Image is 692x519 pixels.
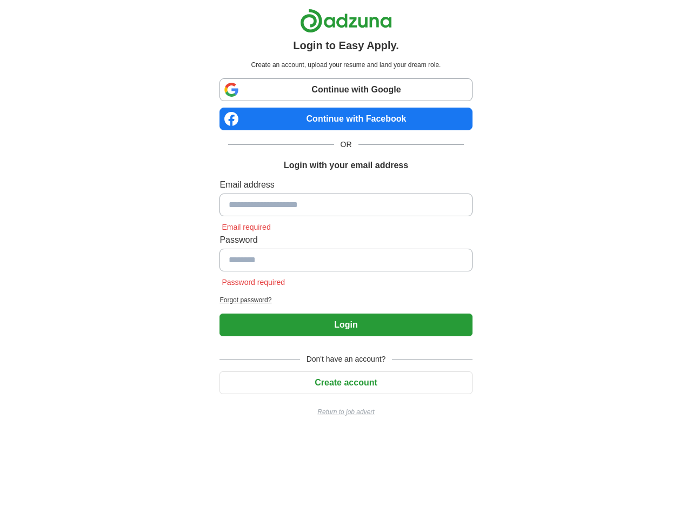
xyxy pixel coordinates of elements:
a: Continue with Facebook [219,108,472,130]
a: Continue with Google [219,78,472,101]
label: Password [219,234,472,247]
h1: Login to Easy Apply. [293,37,399,54]
a: Return to job advert [219,407,472,417]
span: Don't have an account? [300,354,392,365]
img: Adzuna logo [300,9,392,33]
span: Password required [219,278,287,287]
button: Create account [219,371,472,394]
a: Forgot password? [219,295,472,305]
a: Create account [219,378,472,387]
h1: Login with your email address [284,159,408,172]
button: Login [219,314,472,336]
span: Email required [219,223,272,231]
span: OR [334,139,358,150]
p: Create an account, upload your resume and land your dream role. [222,60,470,70]
label: Email address [219,178,472,191]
